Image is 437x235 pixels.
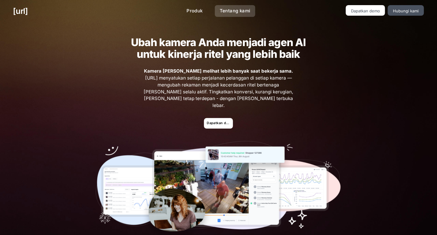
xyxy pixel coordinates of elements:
[207,121,234,125] font: Dapatkan demo
[204,118,233,129] a: Dapatkan demo
[144,75,293,108] font: [URL] menyatukan setiap perjalanan pelanggan di setiap kamera — mengubah rekaman menjadi kecerdas...
[182,5,208,17] a: Produk
[346,5,385,16] a: Dapatkan demo
[13,6,28,16] font: [URL]
[215,5,255,17] a: Tentang kami
[144,68,293,74] font: Kamera [PERSON_NAME] melihat lebih banyak saat bekerja sama.
[13,5,28,17] a: [URL]
[388,5,424,16] a: Hubungi kami
[131,36,306,60] font: Ubah kamera Anda menjadi agen AI untuk kinerja ritel yang lebih baik
[351,8,380,13] font: Dapatkan demo
[393,8,419,13] font: Hubungi kami
[220,8,250,14] font: Tentang kami
[187,8,203,14] font: Produk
